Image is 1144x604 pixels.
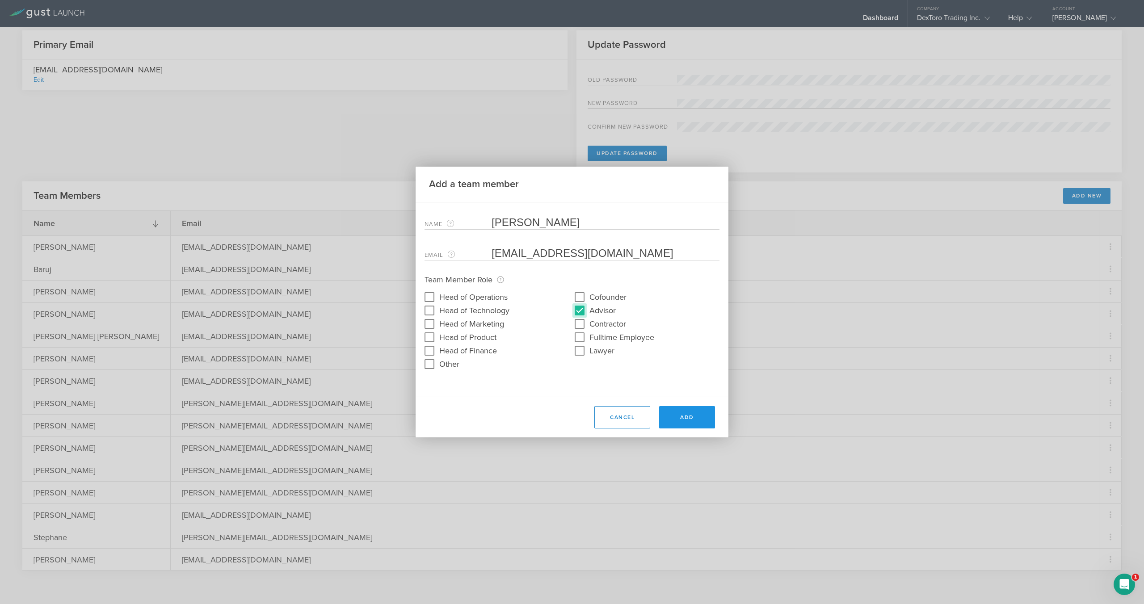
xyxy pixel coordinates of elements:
label: Email [425,250,492,260]
button: Cancel [594,406,650,428]
label: Head of Finance [439,344,497,357]
p: Team Member Role [425,273,719,285]
label: Head of Product [439,330,496,343]
button: Add [659,406,715,428]
label: Other [439,357,459,370]
label: Head of Marketing [439,317,504,330]
span: 1 [1132,574,1139,581]
label: Cofounder [589,290,627,303]
label: Advisor [589,303,616,316]
label: Contractor [589,317,626,330]
label: Head of Technology [439,303,509,316]
input: Required [492,247,715,260]
label: Fulltime Employee [589,330,654,343]
label: Head of Operations [439,290,508,303]
label: Lawyer [589,344,614,357]
input: Required [492,216,719,229]
label: Name [425,219,492,229]
iframe: Intercom live chat [1114,574,1135,595]
h2: Add a team member [429,178,519,191]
